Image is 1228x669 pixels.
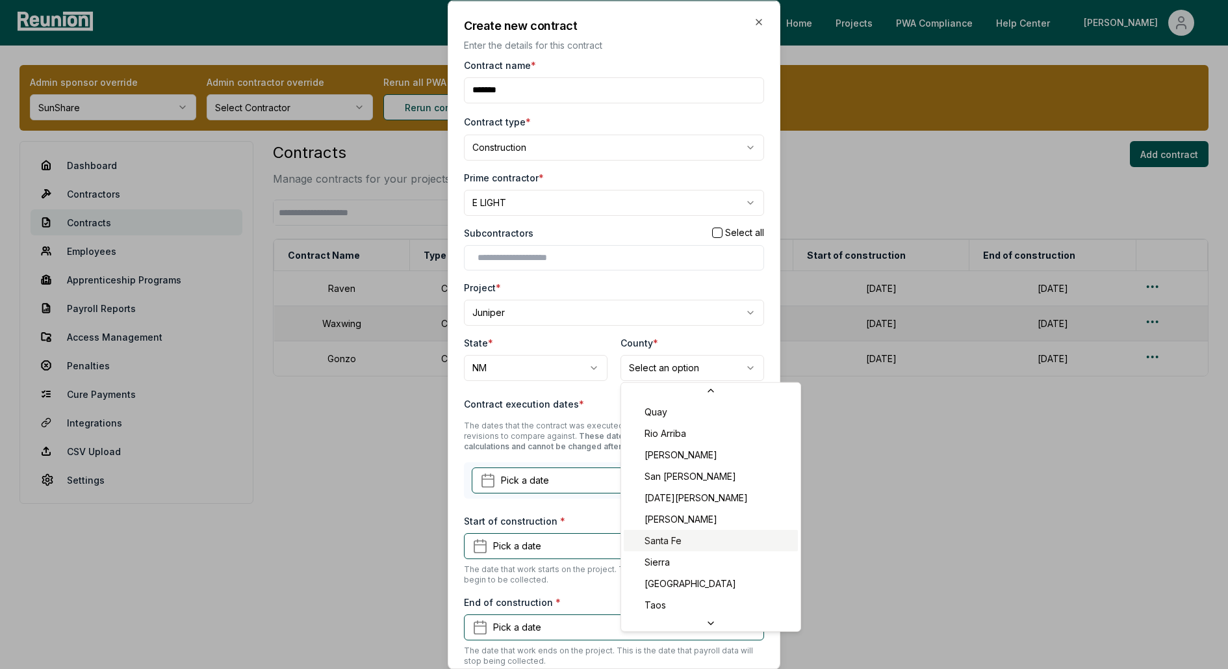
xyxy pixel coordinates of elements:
span: San [PERSON_NAME] [645,469,736,483]
span: [GEOGRAPHIC_DATA] [645,577,736,590]
span: [PERSON_NAME] [645,448,717,462]
span: Rio Arriba [645,426,686,440]
span: Quay [645,405,667,419]
span: Santa Fe [645,534,682,547]
span: [DATE][PERSON_NAME] [645,491,748,505]
span: [PERSON_NAME] [645,512,717,526]
span: Taos [645,598,666,612]
span: Sierra [645,555,670,569]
